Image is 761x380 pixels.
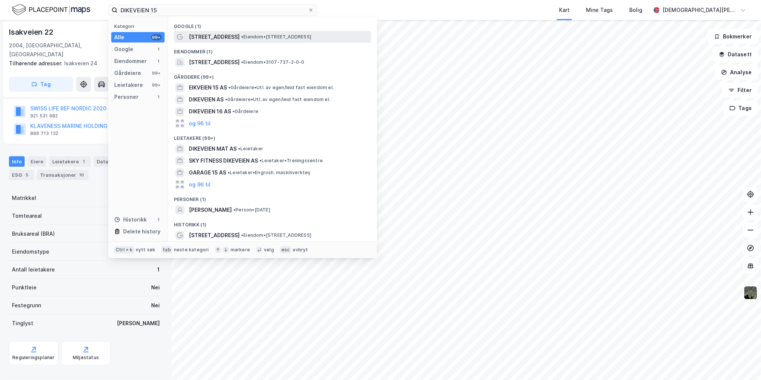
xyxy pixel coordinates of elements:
[743,286,758,300] img: 9k=
[233,109,258,114] span: Gårdeiere
[114,57,147,66] div: Eiendommer
[189,107,231,116] span: DIKEVEIEN 16 AS
[233,109,235,114] span: •
[49,156,91,167] div: Leietakere
[156,94,162,100] div: 1
[114,45,133,54] div: Google
[168,129,377,143] div: Leietakere (99+)
[24,171,31,179] div: 5
[174,247,209,253] div: neste kategori
[189,58,240,67] span: [STREET_ADDRESS]
[228,85,334,91] span: Gårdeiere • Utl. av egen/leid fast eiendom el.
[189,168,226,177] span: GARAGE 15 AS
[241,59,243,65] span: •
[722,83,758,98] button: Filter
[12,355,54,361] div: Reguleringsplaner
[189,231,240,240] span: [STREET_ADDRESS]
[78,171,85,179] div: 10
[238,146,263,152] span: Leietaker
[241,34,311,40] span: Eiendom • [STREET_ADDRESS]
[12,265,55,274] div: Antall leietakere
[114,81,143,89] div: Leietakere
[30,113,58,119] div: 921 531 982
[293,247,308,253] div: avbryt
[225,97,227,102] span: •
[629,6,642,15] div: Bolig
[712,47,758,62] button: Datasett
[114,92,138,101] div: Personer
[189,144,237,153] span: DIKEVEIEN MAT AS
[114,246,134,254] div: Ctrl + k
[156,58,162,64] div: 1
[228,170,311,176] span: Leietaker • Engrosh. maskinverktøy
[9,41,121,59] div: 2004, [GEOGRAPHIC_DATA], [GEOGRAPHIC_DATA]
[189,83,227,92] span: EIKVEIEN 15 AS
[189,180,210,189] button: og 96 til
[280,246,291,254] div: esc
[12,194,36,202] div: Matrikkel
[228,170,230,175] span: •
[73,355,99,361] div: Miljøstatus
[228,85,231,90] span: •
[12,3,90,16] img: logo.f888ab2527a4732fd821a326f86c7f29.svg
[715,65,758,80] button: Analyse
[114,215,147,224] div: Historikk
[168,216,377,229] div: Historikk (1)
[9,59,157,68] div: Isakveien 24
[189,95,224,104] span: DIKEVEIEN AS
[662,6,737,15] div: [DEMOGRAPHIC_DATA][PERSON_NAME]
[157,265,160,274] div: 1
[118,4,308,16] input: Søk på adresse, matrikkel, gårdeiere, leietakere eller personer
[94,156,122,167] div: Datasett
[151,283,160,292] div: Nei
[225,97,330,103] span: Gårdeiere • Utl. av egen/leid fast eiendom el.
[9,170,34,180] div: ESG
[233,207,270,213] span: Person • [DATE]
[241,59,305,65] span: Eiendom • 3107-737-2-0-0
[9,156,25,167] div: Info
[9,60,64,66] span: Tilhørende adresser:
[117,319,160,328] div: [PERSON_NAME]
[241,232,311,238] span: Eiendom • [STREET_ADDRESS]
[12,247,49,256] div: Eiendomstype
[12,301,41,310] div: Festegrunn
[189,205,232,214] span: [PERSON_NAME]
[151,70,162,76] div: 99+
[9,26,55,38] div: Isakveien 22
[708,29,758,44] button: Bokmerker
[151,82,162,88] div: 99+
[30,131,58,136] div: 896 713 132
[37,170,88,180] div: Transaksjoner
[168,18,377,31] div: Google (1)
[233,207,236,213] span: •
[12,319,33,328] div: Tinglyst
[123,227,160,236] div: Delete history
[12,211,42,220] div: Tomteareal
[12,283,37,292] div: Punktleie
[161,246,172,254] div: tab
[9,77,73,92] button: Tag
[151,301,160,310] div: Nei
[114,69,141,78] div: Gårdeiere
[264,247,274,253] div: velg
[156,217,162,223] div: 1
[151,34,162,40] div: 99+
[80,158,88,165] div: 1
[241,232,243,238] span: •
[114,33,124,42] div: Alle
[189,156,258,165] span: SKY FITNESS DIKEVEIEN AS
[241,34,243,40] span: •
[238,146,240,151] span: •
[168,191,377,204] div: Personer (1)
[259,158,323,164] span: Leietaker • Treningssentre
[189,32,240,41] span: [STREET_ADDRESS]
[28,156,46,167] div: Eiere
[259,158,262,163] span: •
[12,229,55,238] div: Bruksareal (BRA)
[114,23,165,29] div: Kategori
[724,344,761,380] iframe: Chat Widget
[231,247,250,253] div: markere
[723,101,758,116] button: Tags
[586,6,613,15] div: Mine Tags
